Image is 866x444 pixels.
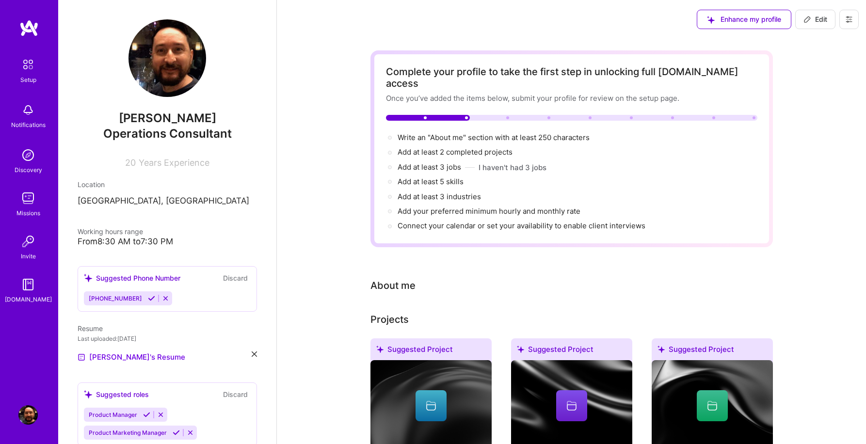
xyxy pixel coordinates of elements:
span: Add at least 3 industries [398,192,481,201]
i: icon SuggestedTeams [658,346,665,353]
div: Suggested Project [511,338,632,364]
div: Add projects you've worked on [370,312,409,327]
span: Operations Consultant [103,127,232,141]
i: icon SuggestedTeams [84,274,92,282]
button: Discard [220,272,251,284]
img: logo [19,19,39,37]
img: User Avatar [18,405,38,425]
div: Missions [16,208,40,218]
button: Discard [220,389,251,400]
button: I haven't had 3 jobs [479,162,546,173]
span: Add at least 5 skills [398,177,464,186]
a: [PERSON_NAME]'s Resume [78,351,185,363]
img: discovery [18,145,38,165]
img: setup [18,54,38,75]
i: Accept [143,411,150,418]
div: About me [370,278,416,293]
i: icon SuggestedTeams [84,390,92,398]
div: Setup [20,75,36,85]
img: guide book [18,275,38,294]
span: Connect your calendar or set your availability to enable client interviews [398,221,645,230]
div: Location [78,179,257,190]
div: Discovery [15,165,42,175]
div: Last uploaded: [DATE] [78,333,257,344]
div: Suggested Project [652,338,773,364]
div: Invite [21,251,36,261]
i: icon Close [252,351,257,357]
span: Years Experience [139,158,209,168]
span: Product Marketing Manager [89,429,167,436]
div: Suggested Phone Number [84,273,180,283]
div: Complete your profile to take the first step in unlocking full [DOMAIN_NAME] access [386,66,757,89]
span: Resume [78,324,103,333]
span: Add at least 2 completed projects [398,147,513,157]
p: [GEOGRAPHIC_DATA], [GEOGRAPHIC_DATA] [78,195,257,207]
div: From 8:30 AM to 7:30 PM [78,237,257,247]
span: Working hours range [78,227,143,236]
div: Once you’ve added the items below, submit your profile for review on the setup page. [386,93,757,103]
i: Accept [148,295,155,302]
div: Suggested roles [84,389,149,399]
i: icon SuggestedTeams [517,346,524,353]
span: [PHONE_NUMBER] [89,295,142,302]
img: Invite [18,232,38,251]
i: Reject [162,295,169,302]
div: Notifications [11,120,46,130]
span: Product Manager [89,411,137,418]
i: Accept [173,429,180,436]
img: User Avatar [128,19,206,97]
a: User Avatar [16,405,40,425]
span: Add at least 3 jobs [398,162,461,172]
button: Edit [795,10,835,29]
span: 20 [125,158,136,168]
div: Projects [370,312,409,327]
div: [DOMAIN_NAME] [5,294,52,304]
span: Edit [803,15,827,24]
i: icon SuggestedTeams [376,346,384,353]
div: Suggested Project [370,338,492,364]
i: Reject [157,411,164,418]
span: [PERSON_NAME] [78,111,257,126]
i: Reject [187,429,194,436]
img: Resume [78,353,85,361]
span: Add your preferred minimum hourly and monthly rate [398,206,580,216]
img: bell [18,100,38,120]
img: teamwork [18,189,38,208]
span: Write an "About me" section with at least 250 characters [398,133,592,142]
